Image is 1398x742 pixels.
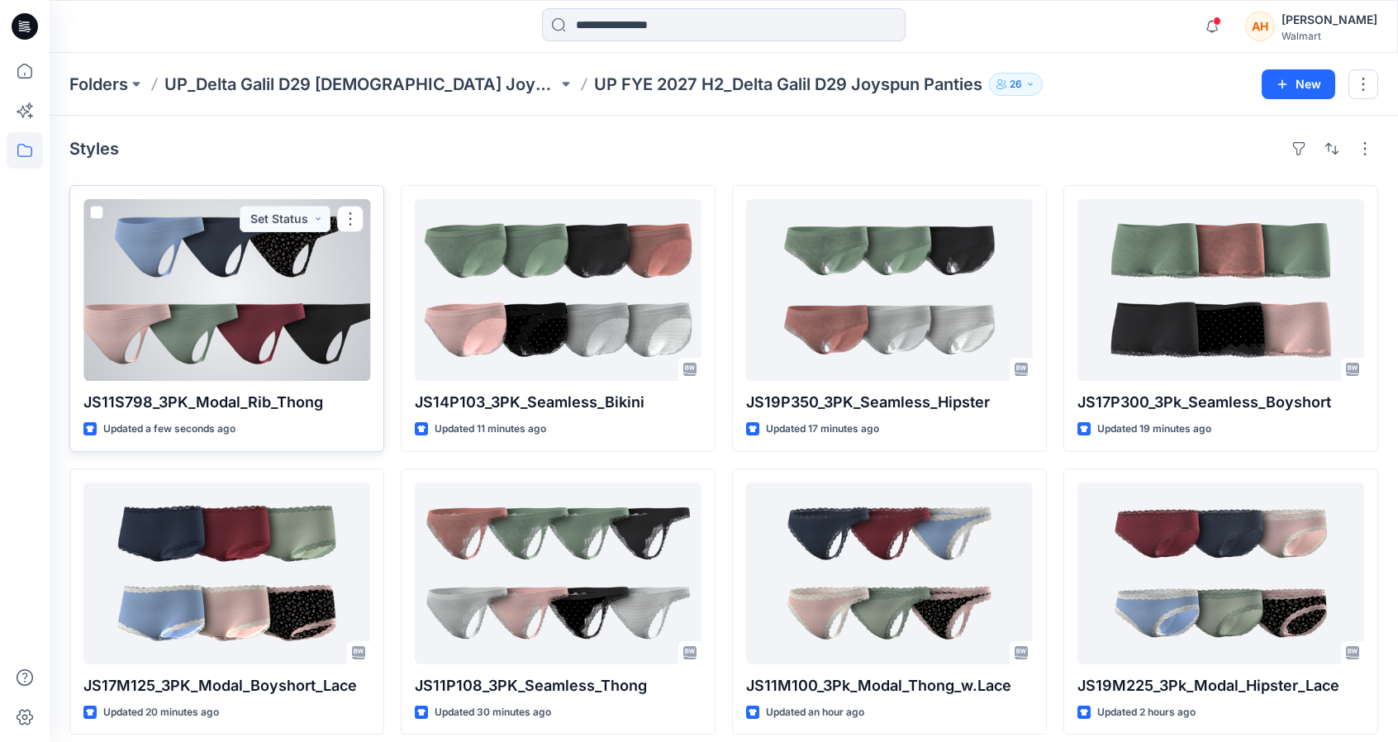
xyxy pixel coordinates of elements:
a: Folders [69,73,128,96]
a: JS19M225_3Pk_Modal_Hipster_Lace [1077,483,1364,664]
p: Updated a few seconds ago [103,421,235,438]
p: Updated 30 minutes ago [435,704,551,721]
a: JS19P350_3PK_Seamless_Hipster [746,199,1033,381]
a: JS17M125_3PK_Modal_Boyshort_Lace [83,483,370,664]
button: New [1262,69,1335,99]
p: JS19M225_3Pk_Modal_Hipster_Lace [1077,674,1364,697]
a: UP_Delta Galil D29 [DEMOGRAPHIC_DATA] Joyspun Intimates [164,73,558,96]
p: JS11M100_3Pk_Modal_Thong_w.Lace [746,674,1033,697]
p: Updated 17 minutes ago [766,421,879,438]
p: Updated 19 minutes ago [1097,421,1211,438]
a: JS11P108_3PK_Seamless_Thong [415,483,701,664]
a: JS14P103_3PK_Seamless_Bikini [415,199,701,381]
p: 26 [1010,75,1022,93]
button: 26 [989,73,1043,96]
p: JS11S798_3PK_Modal_Rib_Thong [83,391,370,414]
p: JS17P300_3Pk_Seamless_Boyshort [1077,391,1364,414]
a: JS11S798_3PK_Modal_Rib_Thong [83,199,370,381]
p: Updated 20 minutes ago [103,704,219,721]
a: JS11M100_3Pk_Modal_Thong_w.Lace [746,483,1033,664]
div: AH [1245,12,1275,41]
div: Walmart [1281,30,1377,42]
p: Updated an hour ago [766,704,864,721]
p: JS19P350_3PK_Seamless_Hipster [746,391,1033,414]
a: JS17P300_3Pk_Seamless_Boyshort [1077,199,1364,381]
p: JS11P108_3PK_Seamless_Thong [415,674,701,697]
p: UP FYE 2027 H2_Delta Galil D29 Joyspun Panties [594,73,982,96]
div: [PERSON_NAME] [1281,10,1377,30]
p: JS17M125_3PK_Modal_Boyshort_Lace [83,674,370,697]
h4: Styles [69,139,119,159]
p: Updated 11 minutes ago [435,421,546,438]
p: JS14P103_3PK_Seamless_Bikini [415,391,701,414]
p: Updated 2 hours ago [1097,704,1196,721]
